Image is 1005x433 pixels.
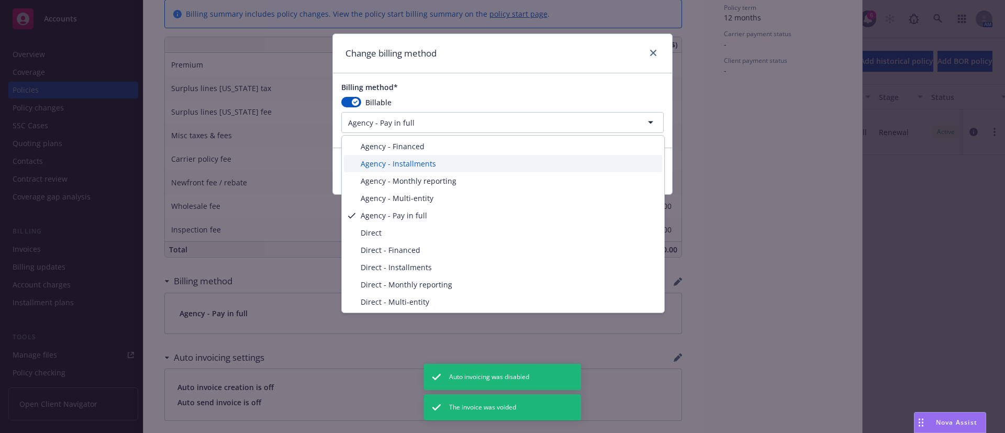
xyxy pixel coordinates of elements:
span: Direct - Multi-entity [361,296,429,307]
span: Direct - Financed [361,245,420,256]
span: Agency - Installments [361,158,436,169]
span: Agency - Multi-entity [361,193,433,204]
span: Agency - Monthly reporting [361,175,456,186]
span: Add BOR policy [937,56,992,66]
span: Direct - Installments [361,262,432,273]
span: Agency - Pay in full [361,210,427,221]
span: Agency - Financed [361,141,425,152]
span: Export to CSV [806,56,856,66]
span: Direct - Monthly reporting [361,279,452,290]
span: Direct [361,227,382,238]
span: Add historical policy [860,56,933,66]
